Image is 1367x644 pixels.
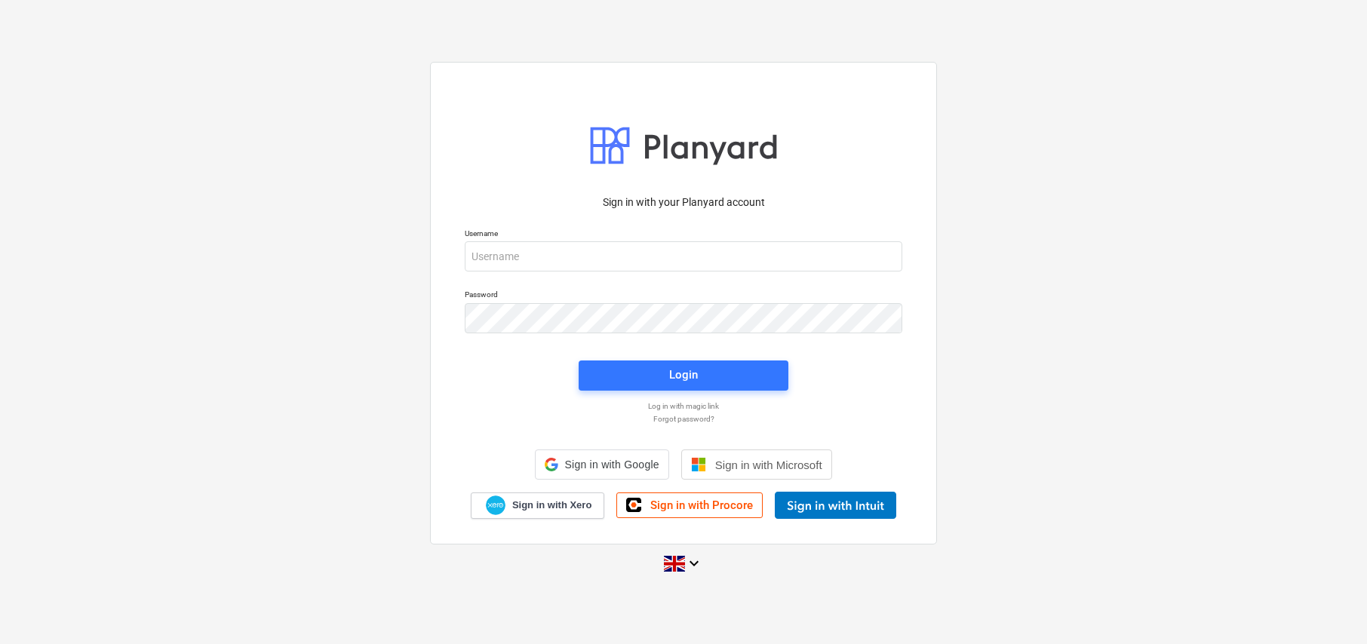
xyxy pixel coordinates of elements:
div: Login [669,365,698,385]
a: Sign in with Procore [616,492,763,518]
img: Xero logo [486,495,505,516]
i: keyboard_arrow_down [685,554,703,572]
span: Sign in with Xero [512,498,591,512]
span: Sign in with Procore [650,498,753,512]
a: Sign in with Xero [471,492,605,519]
span: Sign in with Google [564,458,659,471]
div: Sign in with Google [535,449,668,480]
p: Password [465,290,902,302]
img: Microsoft logo [691,457,706,472]
p: Sign in with your Planyard account [465,195,902,210]
p: Username [465,228,902,241]
input: Username [465,241,902,271]
span: Sign in with Microsoft [715,458,822,471]
a: Forgot password? [457,414,910,424]
button: Login [579,360,788,391]
a: Log in with magic link [457,401,910,411]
